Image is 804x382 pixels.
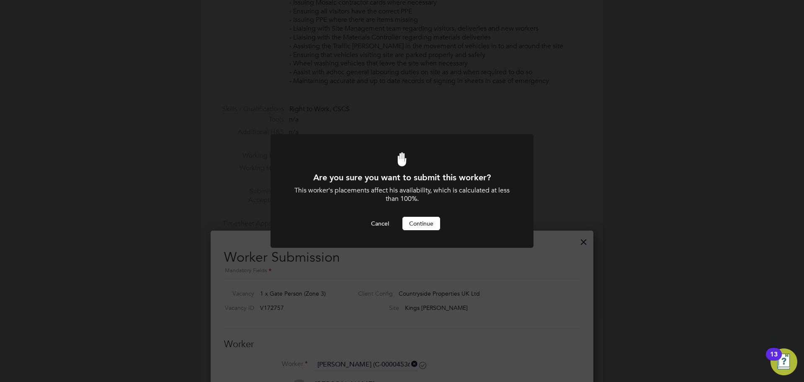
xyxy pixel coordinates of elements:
[364,217,396,230] button: Cancel
[293,186,511,204] div: This worker's placements affect his availability, which is calculated at less than 100%.
[770,348,797,375] button: Open Resource Center, 13 new notifications
[770,354,778,365] div: 13
[293,172,511,183] h1: Are you sure you want to submit this worker?
[402,217,440,230] button: Continue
